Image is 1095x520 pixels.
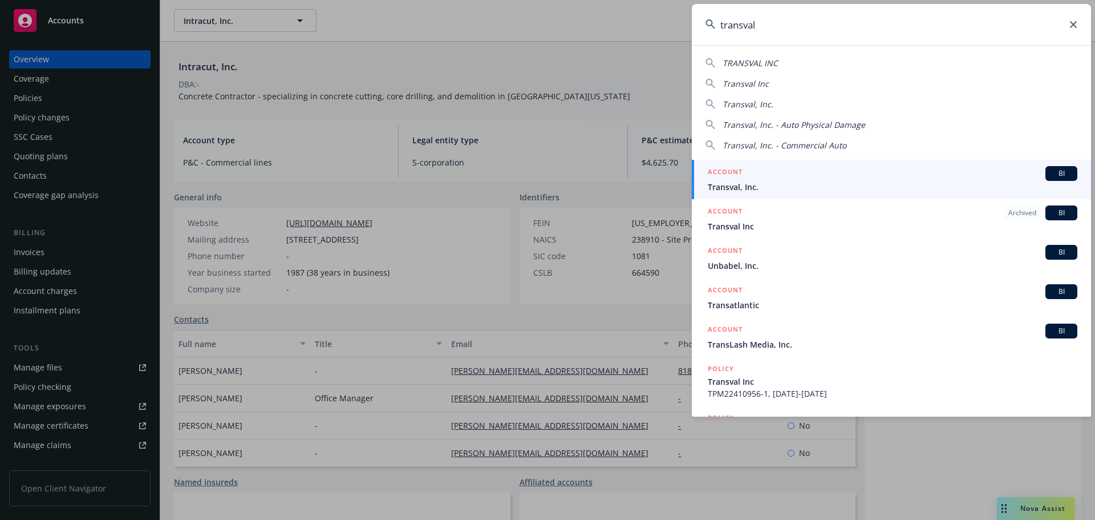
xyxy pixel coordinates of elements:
[708,284,743,298] h5: ACCOUNT
[692,278,1091,317] a: ACCOUNTBITransatlantic
[708,260,1077,272] span: Unbabel, Inc.
[723,78,769,89] span: Transval Inc
[692,4,1091,45] input: Search...
[1050,208,1073,218] span: BI
[708,205,743,219] h5: ACCOUNT
[708,324,743,337] h5: ACCOUNT
[708,376,1077,388] span: Transval Inc
[708,166,743,180] h5: ACCOUNT
[708,363,734,374] h5: POLICY
[708,245,743,259] h5: ACCOUNT
[692,357,1091,406] a: POLICYTransval IncTPM22410956-1, [DATE]-[DATE]
[1008,208,1036,218] span: Archived
[708,299,1077,311] span: Transatlantic
[708,181,1077,193] span: Transval, Inc.
[708,412,734,424] h5: POLICY
[723,140,846,151] span: Transval, Inc. - Commercial Auto
[723,119,865,130] span: Transval, Inc. - Auto Physical Damage
[723,99,773,110] span: Transval, Inc.
[1050,287,1073,297] span: BI
[708,220,1077,232] span: Transval Inc
[692,239,1091,278] a: ACCOUNTBIUnbabel, Inc.
[723,58,778,68] span: TRANSVAL INC
[692,406,1091,455] a: POLICY
[692,317,1091,357] a: ACCOUNTBITransLash Media, Inc.
[1050,247,1073,257] span: BI
[708,388,1077,400] span: TPM22410956-1, [DATE]-[DATE]
[708,338,1077,350] span: TransLash Media, Inc.
[692,199,1091,239] a: ACCOUNTArchivedBITransval Inc
[692,160,1091,199] a: ACCOUNTBITransval, Inc.
[1050,168,1073,179] span: BI
[1050,326,1073,336] span: BI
